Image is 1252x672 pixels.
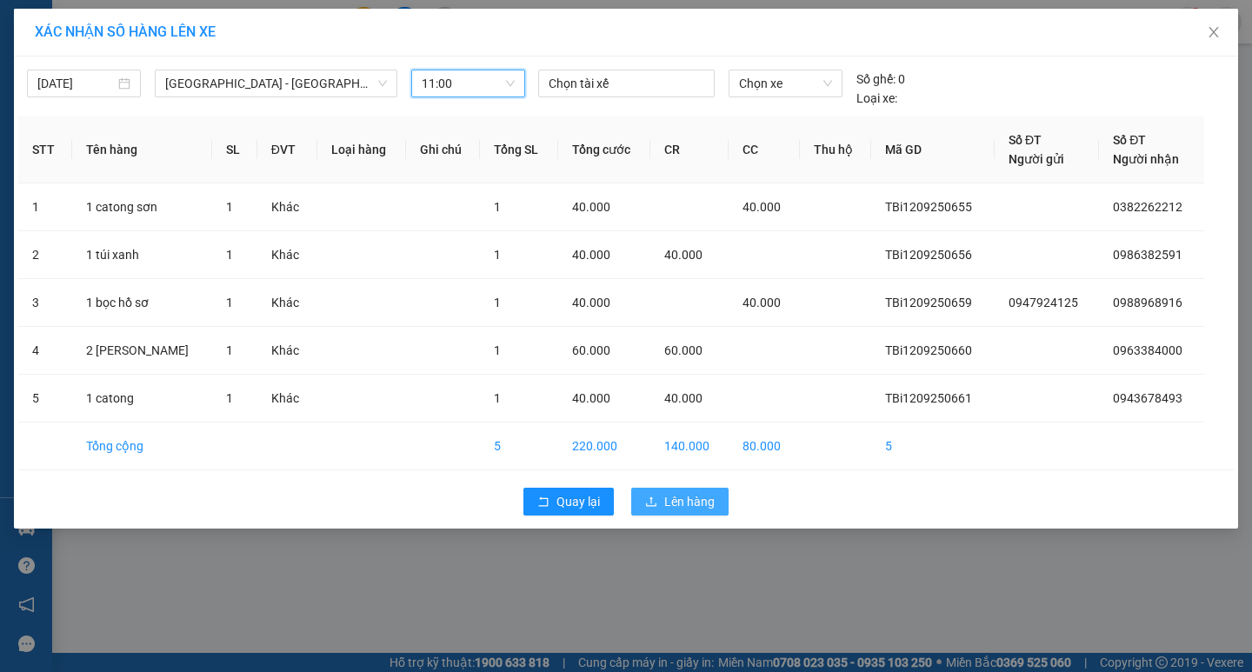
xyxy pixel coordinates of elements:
th: CC [729,116,800,183]
span: 0382262212 [1113,200,1182,214]
td: 1 [18,183,72,231]
strong: CÔNG TY VẬN TẢI ĐỨC TRƯỞNG [37,10,224,23]
span: 0943678493 [1113,391,1182,405]
span: 40.000 [743,296,781,309]
span: 40.000 [572,296,610,309]
td: 3 [18,279,72,327]
th: Mã GD [871,116,995,183]
span: 1 [226,296,233,309]
span: TBi1209250659 [885,296,972,309]
span: 40.000 [572,391,610,405]
span: - [50,44,55,59]
td: 140.000 [650,422,729,470]
strong: HOTLINE : [102,25,160,38]
td: 2 [PERSON_NAME] [72,327,212,375]
span: XÁC NHẬN SỐ HÀNG LÊN XE [35,23,216,40]
td: Khác [257,327,317,375]
span: 0988968916 [1113,296,1182,309]
td: 2 [18,231,72,279]
span: down [377,78,388,89]
span: 1 [226,200,233,214]
span: 1 [494,296,501,309]
span: Người gửi [1009,152,1064,166]
span: Gửi [13,70,31,83]
span: 40.000 [664,248,703,262]
span: TBi1209250661 [885,391,972,405]
div: 0 [856,70,905,89]
span: - [54,117,136,132]
span: Số ghế: [856,70,896,89]
span: 40.000 [572,200,610,214]
span: 1 [494,391,501,405]
span: 60.000 [664,343,703,357]
button: uploadLên hàng [631,488,729,516]
td: Khác [257,183,317,231]
span: 0947924125 [1009,296,1078,309]
th: Loại hàng [317,116,406,183]
span: Người nhận [1113,152,1179,166]
span: upload [645,496,657,509]
th: SL [212,116,257,183]
th: Thu hộ [800,116,872,183]
th: CR [650,116,729,183]
td: Khác [257,231,317,279]
span: 40.000 [572,248,610,262]
button: rollbackQuay lại [523,488,614,516]
span: Số ĐT [1009,133,1042,147]
td: 5 [480,422,557,470]
td: 5 [18,375,72,422]
td: 1 catong sơn [72,183,212,231]
span: close [1207,25,1221,39]
span: 40.000 [743,200,781,214]
span: 0986382591 [1113,248,1182,262]
th: Tên hàng [72,116,212,183]
span: TBi1209250655 [885,200,972,214]
td: 5 [871,422,995,470]
span: Chọn xe [739,70,831,96]
th: Tổng SL [480,116,557,183]
span: Lên hàng [664,492,715,511]
td: Khác [257,279,317,327]
span: TBi1209250656 [885,248,972,262]
th: Tổng cước [558,116,650,183]
span: 14 [PERSON_NAME], [PERSON_NAME] [50,63,213,109]
th: Ghi chú [406,116,481,183]
span: Loại xe: [856,89,897,108]
th: STT [18,116,72,183]
span: 11:00 [422,70,515,96]
span: 1 [226,391,233,405]
td: 220.000 [558,422,650,470]
th: ĐVT [257,116,317,183]
td: 4 [18,327,72,375]
span: 60.000 [572,343,610,357]
span: Số ĐT [1113,133,1146,147]
td: 1 catong [72,375,212,422]
span: TBi1209250660 [885,343,972,357]
span: 0943678493 [58,117,136,132]
td: 1 bọc hồ sơ [72,279,212,327]
span: 1 [494,200,501,214]
span: 0963384000 [1113,343,1182,357]
span: Hà Nội - Thái Thụy (45 chỗ) [165,70,387,96]
span: Quay lại [556,492,600,511]
td: 1 túi xanh [72,231,212,279]
td: 80.000 [729,422,800,470]
span: 1 [494,248,501,262]
td: Tổng cộng [72,422,212,470]
input: 12/09/2025 [37,74,115,93]
span: 40.000 [664,391,703,405]
span: 1 [494,343,501,357]
td: Khác [257,375,317,422]
button: Close [1189,9,1238,57]
span: 1 [226,248,233,262]
span: VP [PERSON_NAME] - [50,63,213,109]
span: rollback [537,496,549,509]
span: 1 [226,343,233,357]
